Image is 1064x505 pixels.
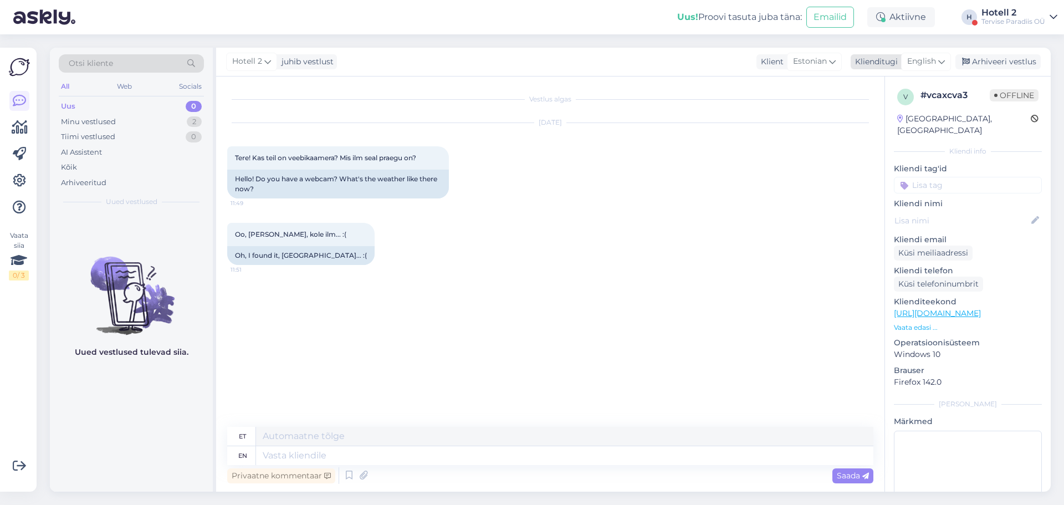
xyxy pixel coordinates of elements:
[955,54,1041,69] div: Arhiveeri vestlus
[106,197,157,207] span: Uued vestlused
[894,234,1042,246] p: Kliendi email
[793,55,827,68] span: Estonian
[894,337,1042,349] p: Operatsioonisüsteem
[227,170,449,198] div: Hello! Do you have a webcam? What's the weather like there now?
[894,349,1042,360] p: Windows 10
[227,246,375,265] div: Oh, I found it, [GEOGRAPHIC_DATA]... :(
[61,116,116,127] div: Minu vestlused
[894,163,1042,175] p: Kliendi tag'id
[186,131,202,142] div: 0
[920,89,990,102] div: # vcaxcva3
[961,9,977,25] div: H
[806,7,854,28] button: Emailid
[231,199,272,207] span: 11:49
[227,468,335,483] div: Privaatne kommentaar
[61,131,115,142] div: Tiimi vestlused
[177,79,204,94] div: Socials
[907,55,936,68] span: English
[50,237,213,336] img: No chats
[903,93,908,101] span: v
[867,7,935,27] div: Aktiivne
[677,11,802,24] div: Proovi tasuta juba täna:
[894,198,1042,210] p: Kliendi nimi
[894,215,1029,227] input: Lisa nimi
[231,266,272,274] span: 11:51
[61,147,102,158] div: AI Assistent
[894,308,981,318] a: [URL][DOMAIN_NAME]
[677,12,698,22] b: Uus!
[894,246,973,261] div: Küsi meiliaadressi
[235,154,416,162] span: Tere! Kas teil on veebikaamera? Mis ilm seal praegu on?
[75,346,188,358] p: Uued vestlused tulevad siia.
[894,376,1042,388] p: Firefox 142.0
[61,177,106,188] div: Arhiveeritud
[990,89,1039,101] span: Offline
[894,416,1042,427] p: Märkmed
[894,277,983,292] div: Küsi telefoninumbrit
[115,79,134,94] div: Web
[69,58,113,69] span: Otsi kliente
[277,56,334,68] div: juhib vestlust
[981,8,1057,26] a: Hotell 2Tervise Paradiis OÜ
[894,399,1042,409] div: [PERSON_NAME]
[894,296,1042,308] p: Klienditeekond
[894,323,1042,333] p: Vaata edasi ...
[61,162,77,173] div: Kõik
[837,471,869,481] span: Saada
[59,79,71,94] div: All
[851,56,898,68] div: Klienditugi
[894,265,1042,277] p: Kliendi telefon
[894,146,1042,156] div: Kliendi info
[239,427,246,446] div: et
[981,8,1045,17] div: Hotell 2
[9,57,30,78] img: Askly Logo
[61,101,75,112] div: Uus
[894,177,1042,193] input: Lisa tag
[186,101,202,112] div: 0
[897,113,1031,136] div: [GEOGRAPHIC_DATA], [GEOGRAPHIC_DATA]
[227,94,873,104] div: Vestlus algas
[756,56,784,68] div: Klient
[187,116,202,127] div: 2
[238,446,247,465] div: en
[9,271,29,280] div: 0 / 3
[9,231,29,280] div: Vaata siia
[894,365,1042,376] p: Brauser
[235,230,346,238] span: Oo, [PERSON_NAME], kole ilm... :(
[232,55,262,68] span: Hotell 2
[227,118,873,127] div: [DATE]
[981,17,1045,26] div: Tervise Paradiis OÜ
